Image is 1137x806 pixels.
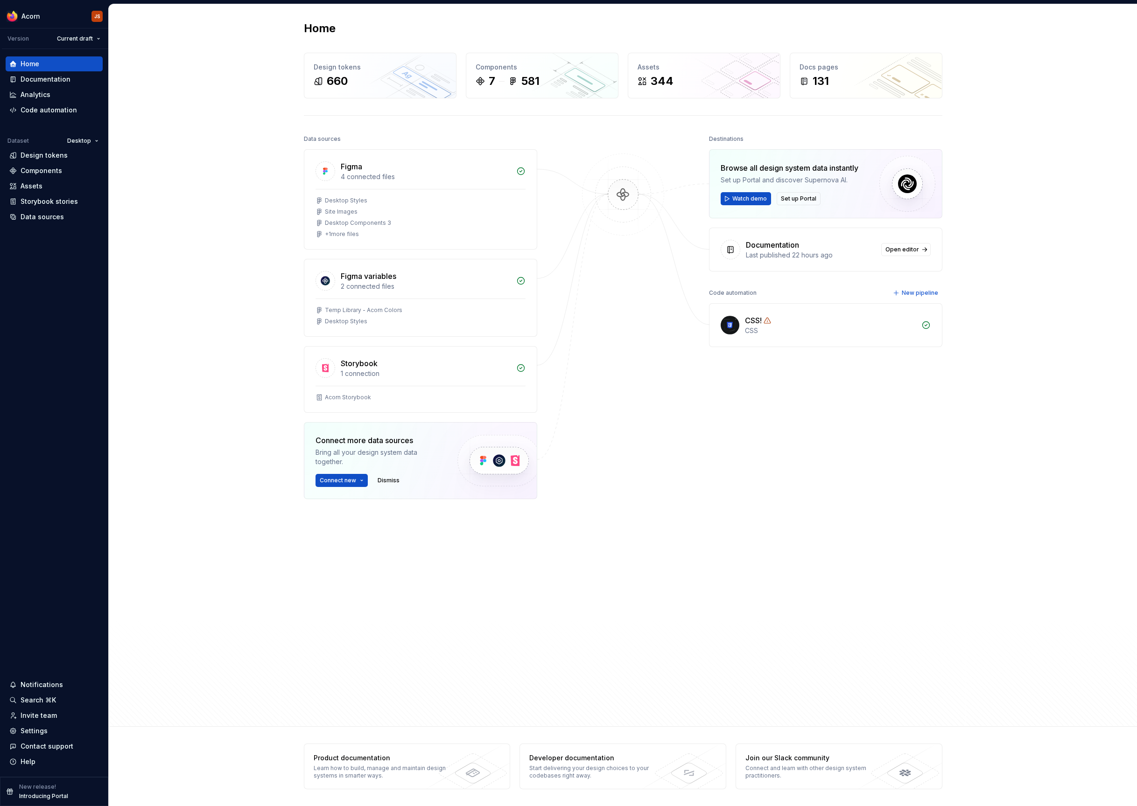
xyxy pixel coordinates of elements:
[7,137,29,145] div: Dataset
[314,63,447,72] div: Design tokens
[21,12,40,21] div: Acorn
[6,194,103,209] a: Storybook stories
[325,230,359,238] div: + 1 more files
[341,161,362,172] div: Figma
[378,477,400,484] span: Dismiss
[6,87,103,102] a: Analytics
[21,59,39,69] div: Home
[21,680,63,689] div: Notifications
[732,195,767,202] span: Watch demo
[21,757,35,766] div: Help
[21,181,42,191] div: Assets
[6,739,103,754] button: Contact support
[341,358,378,369] div: Storybook
[341,282,511,291] div: 2 connected files
[21,742,73,751] div: Contact support
[57,35,93,42] span: Current draft
[21,212,64,222] div: Data sources
[6,677,103,692] button: Notifications
[21,695,56,705] div: Search ⌘K
[304,132,341,146] div: Data sources
[736,743,942,789] a: Join our Slack communityConnect and learn with other design system practitioners.
[314,753,449,763] div: Product documentation
[746,250,876,260] div: Last published 22 hours ago
[638,63,771,72] div: Assets
[745,753,881,763] div: Join our Slack community
[529,764,665,779] div: Start delivering your design choices to your codebases right away.
[21,711,57,720] div: Invite team
[746,239,799,250] div: Documentation
[316,448,442,466] div: Bring all your design system data together.
[373,474,404,487] button: Dismiss
[341,271,396,282] div: Figma variables
[709,286,757,299] div: Code automation
[800,63,933,72] div: Docs pages
[325,394,371,401] div: Acorn Storybook
[6,708,103,723] a: Invite team
[6,723,103,738] a: Settings
[6,103,103,118] a: Code automation
[529,753,665,763] div: Developer documentation
[21,166,62,175] div: Components
[304,21,336,36] h2: Home
[885,246,919,253] span: Open editor
[745,326,916,335] div: CSS
[21,90,50,99] div: Analytics
[304,346,537,413] a: Storybook1 connectionAcorn Storybook
[325,318,367,325] div: Desktop Styles
[6,209,103,224] a: Data sources
[316,474,368,487] button: Connect new
[314,764,449,779] div: Learn how to build, manage and maintain design systems in smarter ways.
[466,53,618,98] a: Components7581
[63,134,103,147] button: Desktop
[790,53,942,98] a: Docs pages131
[21,151,68,160] div: Design tokens
[7,11,18,22] img: 894890ef-b4b9-4142-abf4-a08b65caed53.png
[890,286,942,299] button: New pipeline
[19,783,56,791] p: New release!
[519,743,726,789] a: Developer documentationStart delivering your design choices to your codebases right away.
[6,754,103,769] button: Help
[53,32,105,45] button: Current draft
[21,105,77,115] div: Code automation
[6,72,103,87] a: Documentation
[21,197,78,206] div: Storybook stories
[777,192,821,205] button: Set up Portal
[325,306,402,314] div: Temp Library - Acorn Colors
[709,132,744,146] div: Destinations
[320,477,356,484] span: Connect new
[67,137,91,145] span: Desktop
[721,162,858,174] div: Browse all design system data instantly
[813,74,829,89] div: 131
[881,243,931,256] a: Open editor
[94,13,100,20] div: JS
[521,74,540,89] div: 581
[21,75,70,84] div: Documentation
[6,693,103,708] button: Search ⌘K
[304,53,456,98] a: Design tokens660
[325,208,358,215] div: Site Images
[902,289,938,297] span: New pipeline
[304,149,537,250] a: Figma4 connected filesDesktop StylesSite ImagesDesktop Components 3+1more files
[316,435,442,446] div: Connect more data sources
[304,743,511,789] a: Product documentationLearn how to build, manage and maintain design systems in smarter ways.
[327,74,348,89] div: 660
[21,726,48,736] div: Settings
[6,163,103,178] a: Components
[304,259,537,337] a: Figma variables2 connected filesTemp Library - Acorn ColorsDesktop Styles
[781,195,816,202] span: Set up Portal
[6,56,103,71] a: Home
[476,63,609,72] div: Components
[745,315,762,326] div: CSS!
[341,369,511,378] div: 1 connection
[6,148,103,163] a: Design tokens
[7,35,29,42] div: Version
[628,53,780,98] a: Assets344
[721,192,771,205] button: Watch demo
[19,792,68,800] p: Introducing Portal
[325,197,367,204] div: Desktop Styles
[325,219,391,227] div: Desktop Components 3
[721,175,858,185] div: Set up Portal and discover Supernova AI.
[489,74,495,89] div: 7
